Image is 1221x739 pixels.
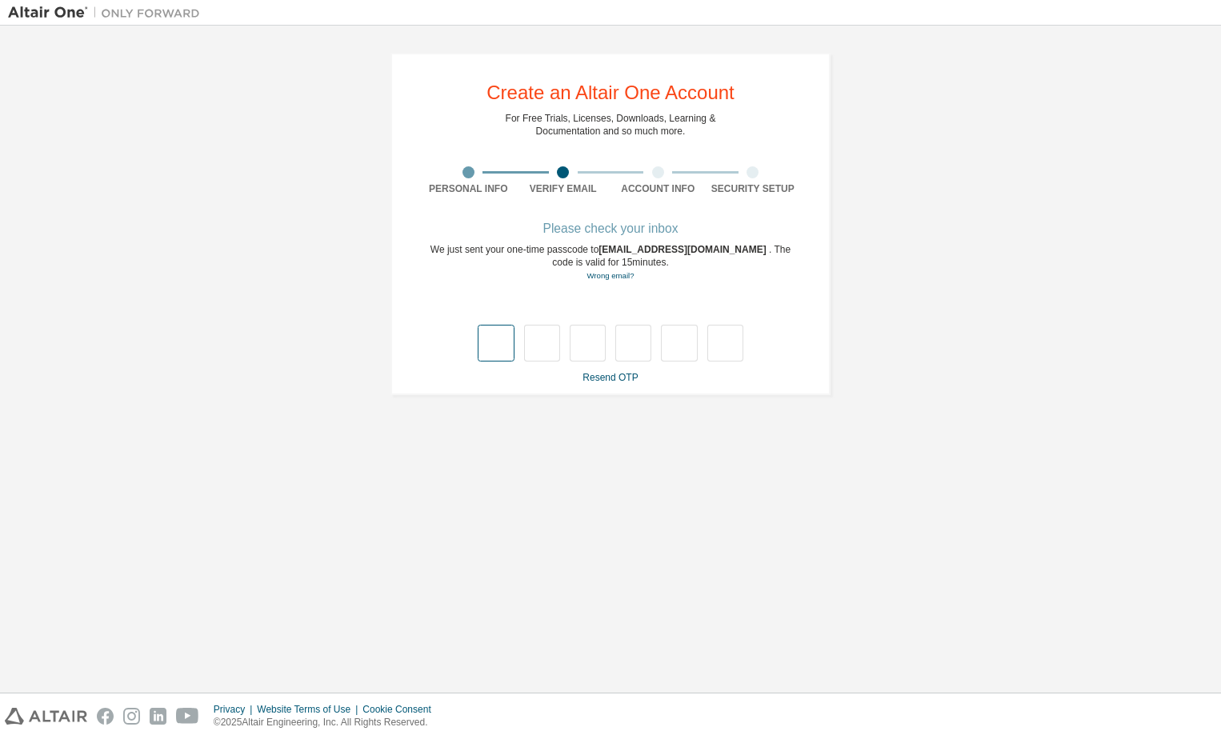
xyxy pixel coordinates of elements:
[123,708,140,725] img: instagram.svg
[150,708,166,725] img: linkedin.svg
[582,372,638,383] a: Resend OTP
[214,716,441,729] p: © 2025 Altair Engineering, Inc. All Rights Reserved.
[214,703,257,716] div: Privacy
[176,708,199,725] img: youtube.svg
[8,5,208,21] img: Altair One
[421,243,800,282] div: We just sent your one-time passcode to . The code is valid for 15 minutes.
[486,83,735,102] div: Create an Altair One Account
[516,182,611,195] div: Verify Email
[5,708,87,725] img: altair_logo.svg
[598,244,769,255] span: [EMAIL_ADDRESS][DOMAIN_NAME]
[506,112,716,138] div: For Free Trials, Licenses, Downloads, Learning & Documentation and so much more.
[421,224,800,234] div: Please check your inbox
[257,703,362,716] div: Website Terms of Use
[610,182,706,195] div: Account Info
[97,708,114,725] img: facebook.svg
[586,271,634,280] a: Go back to the registration form
[706,182,801,195] div: Security Setup
[362,703,440,716] div: Cookie Consent
[421,182,516,195] div: Personal Info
